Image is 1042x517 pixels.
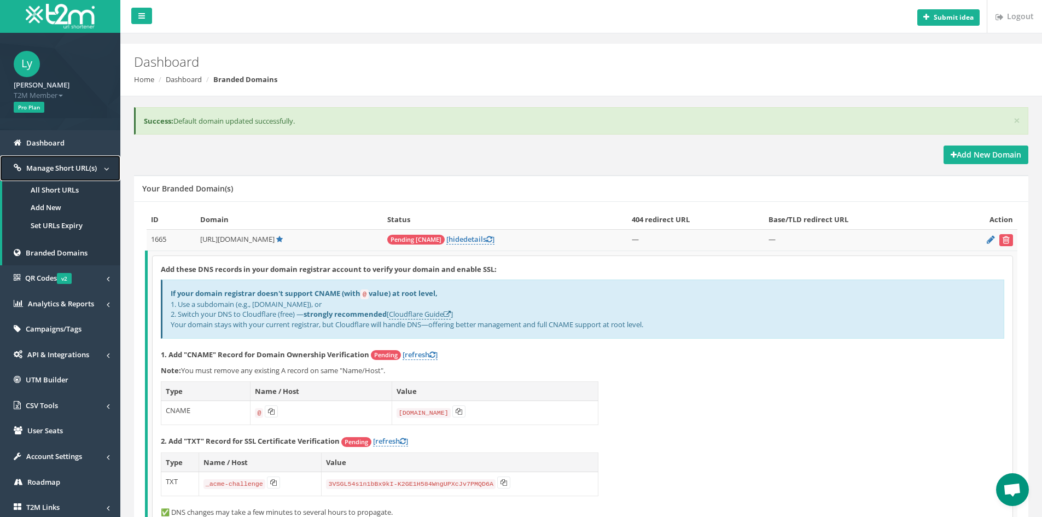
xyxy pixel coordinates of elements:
h5: Your Branded Domain(s) [142,184,233,193]
a: Home [134,74,154,84]
b: strongly recommended [304,309,387,319]
th: Domain [196,210,383,229]
button: × [1014,115,1020,126]
a: [PERSON_NAME] T2M Member [14,77,107,100]
strong: 1. Add "CNAME" Record for Domain Ownership Verification [161,350,369,359]
h2: Dashboard [134,55,877,69]
p: You must remove any existing A record on same "Name/Host". [161,365,1004,376]
th: Type [161,381,251,401]
th: Name / Host [199,452,322,472]
th: Status [383,210,627,229]
b: If your domain registrar doesn't support CNAME (with value) at root level, [171,288,438,298]
span: [URL][DOMAIN_NAME] [200,234,275,244]
span: Ly [14,51,40,77]
span: CSV Tools [26,400,58,410]
span: Pro Plan [14,102,44,113]
td: CNAME [161,401,251,425]
th: Action [946,210,1017,229]
a: Add New [2,199,120,217]
a: [refresh] [403,350,438,360]
span: Campaigns/Tags [26,324,82,334]
strong: 2. Add "TXT" Record for SSL Certificate Verification [161,436,340,446]
span: Branded Domains [26,248,88,258]
th: Value [392,381,598,401]
button: Submit idea [917,9,980,26]
th: ID [147,210,196,229]
a: [hidedetails] [446,234,494,245]
strong: Add these DNS records in your domain registrar account to verify your domain and enable SSL: [161,264,497,274]
span: Dashboard [26,138,65,148]
div: Open chat [996,473,1029,506]
a: Dashboard [166,74,202,84]
th: Value [322,452,598,472]
div: 1. Use a subdomain (e.g., [DOMAIN_NAME]), or 2. Switch your DNS to Cloudflare (free) — [ ] Your d... [161,280,1004,338]
span: Pending [341,437,371,447]
a: Default [276,234,283,244]
a: Cloudflare Guide [389,309,451,320]
b: Success: [144,116,173,126]
code: @ [360,289,369,299]
span: UTM Builder [26,375,68,385]
a: Add New Domain [944,146,1028,164]
a: Set URLs Expiry [2,217,120,235]
td: 1665 [147,229,196,251]
span: Analytics & Reports [28,299,94,309]
code: _acme-challenge [203,479,265,489]
span: Pending [CNAME] [387,235,445,245]
span: Roadmap [27,477,60,487]
span: v2 [57,273,72,284]
span: Manage Short URL(s) [26,163,97,173]
span: Account Settings [26,451,82,461]
td: TXT [161,472,199,496]
strong: Branded Domains [213,74,277,84]
strong: Add New Domain [951,149,1021,160]
code: 3VSGL54s1n1bBx9kI-K2GE1H584WngUPXcJv7PMQD6A [326,479,496,489]
th: 404 redirect URL [627,210,764,229]
strong: [PERSON_NAME] [14,80,69,90]
b: Note: [161,365,181,375]
span: QR Codes [25,273,72,283]
a: [refresh] [373,436,408,446]
span: Pending [371,350,401,360]
span: hide [449,234,463,244]
th: Base/TLD redirect URL [764,210,946,229]
th: Name / Host [251,381,392,401]
a: All Short URLs [2,181,120,199]
code: [DOMAIN_NAME] [397,408,451,418]
span: T2M Member [14,90,107,101]
b: Submit idea [934,13,974,22]
span: T2M Links [26,502,60,512]
th: Type [161,452,199,472]
span: User Seats [27,426,63,435]
td: — [627,229,764,251]
div: Default domain updated successfully. [134,107,1028,135]
td: — [764,229,946,251]
img: T2M [26,4,95,28]
code: @ [255,408,263,418]
span: API & Integrations [27,350,89,359]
